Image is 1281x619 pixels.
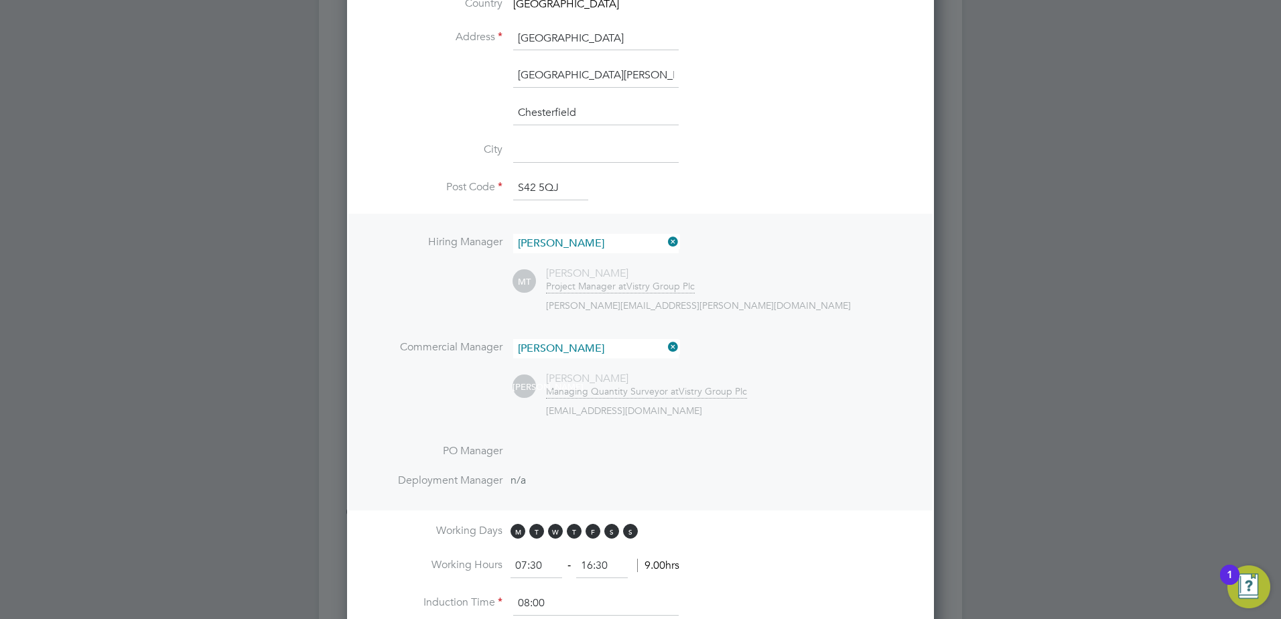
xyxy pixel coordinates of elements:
[546,372,747,386] div: [PERSON_NAME]
[586,524,600,539] span: F
[548,524,563,539] span: W
[546,385,679,397] span: Managing Quantity Surveyor at
[565,559,574,572] span: ‐
[368,474,502,488] label: Deployment Manager
[368,30,502,44] label: Address
[546,280,695,292] div: Vistry Group Plc
[513,270,536,293] span: MT
[576,554,628,578] input: 17:00
[1227,565,1270,608] button: Open Resource Center, 1 new notification
[546,267,695,281] div: [PERSON_NAME]
[604,524,619,539] span: S
[368,596,502,610] label: Induction Time
[368,180,502,194] label: Post Code
[511,554,562,578] input: 08:00
[529,524,544,539] span: T
[368,524,502,538] label: Working Days
[567,524,582,539] span: T
[368,143,502,157] label: City
[511,524,525,539] span: M
[623,524,638,539] span: S
[513,375,536,399] span: [PERSON_NAME]
[1227,575,1233,592] div: 1
[546,385,747,397] div: Vistry Group Plc
[368,444,502,458] label: PO Manager
[368,235,502,249] label: Hiring Manager
[637,559,679,572] span: 9.00hrs
[546,405,702,417] span: [EMAIL_ADDRESS][DOMAIN_NAME]
[513,339,679,358] input: Search for...
[368,558,502,572] label: Working Hours
[546,299,851,312] span: [PERSON_NAME][EMAIL_ADDRESS][PERSON_NAME][DOMAIN_NAME]
[513,234,679,253] input: Search for...
[511,474,526,487] span: n/a
[368,340,502,354] label: Commercial Manager
[546,280,626,292] span: Project Manager at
